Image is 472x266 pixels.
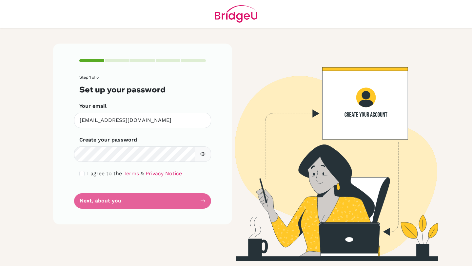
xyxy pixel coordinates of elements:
span: & [141,170,144,177]
h3: Set up your password [79,85,206,94]
a: Terms [124,170,139,177]
span: I agree to the [87,170,122,177]
input: Insert your email* [74,113,211,128]
span: Step 1 of 5 [79,75,99,80]
label: Your email [79,102,107,110]
a: Privacy Notice [146,170,182,177]
label: Create your password [79,136,137,144]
